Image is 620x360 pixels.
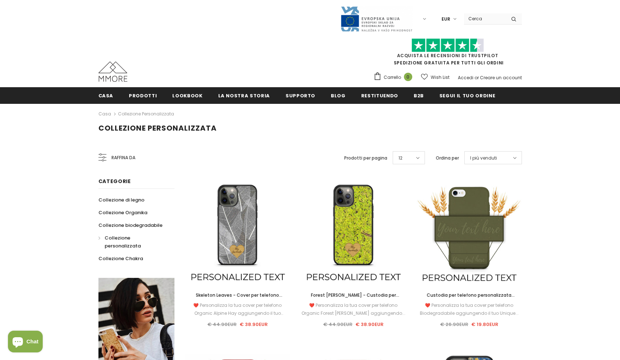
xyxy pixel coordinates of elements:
[118,111,174,117] a: Collezione personalizzata
[331,87,346,103] a: Blog
[129,87,157,103] a: Prodotti
[286,87,315,103] a: supporto
[207,321,237,328] span: € 44.90EUR
[442,16,450,23] span: EUR
[98,255,143,262] span: Collezione Chakra
[480,75,522,81] a: Creare un account
[417,301,522,317] div: ❤️ Personalizza la tua cover per telefono Biodegradabile aggiungendo il tuo Unique...
[440,321,468,328] span: € 26.90EUR
[111,154,135,162] span: Raffina da
[98,232,166,252] a: Collezione personalizzata
[421,71,450,84] a: Wish List
[458,75,473,81] a: Accedi
[98,252,143,265] a: Collezione Chakra
[340,16,413,22] a: Javni Razpis
[431,74,450,81] span: Wish List
[98,196,144,203] span: Collezione di legno
[344,154,387,162] label: Prodotti per pagina
[311,292,399,314] span: Forest [PERSON_NAME] - Custodia per telefono personalizzata - Regalo personalizzato
[384,74,401,81] span: Carrello
[185,301,290,317] div: ❤️ Personalizza la tua cover per telefono Organic Alpine Hay aggiungendo il tuo Unique...
[98,178,131,185] span: Categorie
[414,92,424,99] span: B2B
[404,73,412,81] span: 0
[105,234,141,249] span: Collezione personalizzata
[471,321,498,328] span: € 19.80EUR
[98,209,147,216] span: Collezione Organika
[98,92,114,99] span: Casa
[340,6,413,32] img: Javni Razpis
[331,92,346,99] span: Blog
[98,219,163,232] a: Collezione biodegradabile
[361,87,398,103] a: Restituendo
[361,92,398,99] span: Restituendo
[412,38,484,52] img: Fidati di Pilot Stars
[98,206,147,219] a: Collezione Organika
[172,92,202,99] span: Lookbook
[98,62,127,82] img: Casi MMORE
[129,92,157,99] span: Prodotti
[417,291,522,299] a: Custodia per telefono personalizzata biodegradabile - Verde oliva
[398,154,402,162] span: 12
[98,110,111,118] a: Casa
[98,222,163,229] span: Collezione biodegradabile
[470,154,497,162] span: I più venduti
[218,87,270,103] a: La nostra storia
[193,292,282,306] span: Skeleton Leaves - Cover per telefono personalizzata - Regalo personalizzato
[355,321,384,328] span: € 38.90EUR
[374,72,416,83] a: Carrello 0
[6,331,45,354] inbox-online-store-chat: Shopify online store chat
[98,87,114,103] a: Casa
[301,301,406,317] div: ❤️ Personalizza la tua cover per telefono Organic Forest [PERSON_NAME] aggiungendo...
[323,321,353,328] span: € 44.90EUR
[218,92,270,99] span: La nostra storia
[301,291,406,299] a: Forest [PERSON_NAME] - Custodia per telefono personalizzata - Regalo personalizzato
[439,87,495,103] a: Segui il tuo ordine
[374,42,522,66] span: SPEDIZIONE GRATUITA PER TUTTI GLI ORDINI
[436,154,459,162] label: Ordina per
[414,87,424,103] a: B2B
[397,52,498,59] a: Acquista le recensioni di TrustPilot
[475,75,479,81] span: or
[439,92,495,99] span: Segui il tuo ordine
[172,87,202,103] a: Lookbook
[240,321,268,328] span: € 38.90EUR
[185,291,290,299] a: Skeleton Leaves - Cover per telefono personalizzata - Regalo personalizzato
[286,92,315,99] span: supporto
[98,123,217,133] span: Collezione personalizzata
[427,292,515,306] span: Custodia per telefono personalizzata biodegradabile - Verde oliva
[98,194,144,206] a: Collezione di legno
[464,13,506,24] input: Search Site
